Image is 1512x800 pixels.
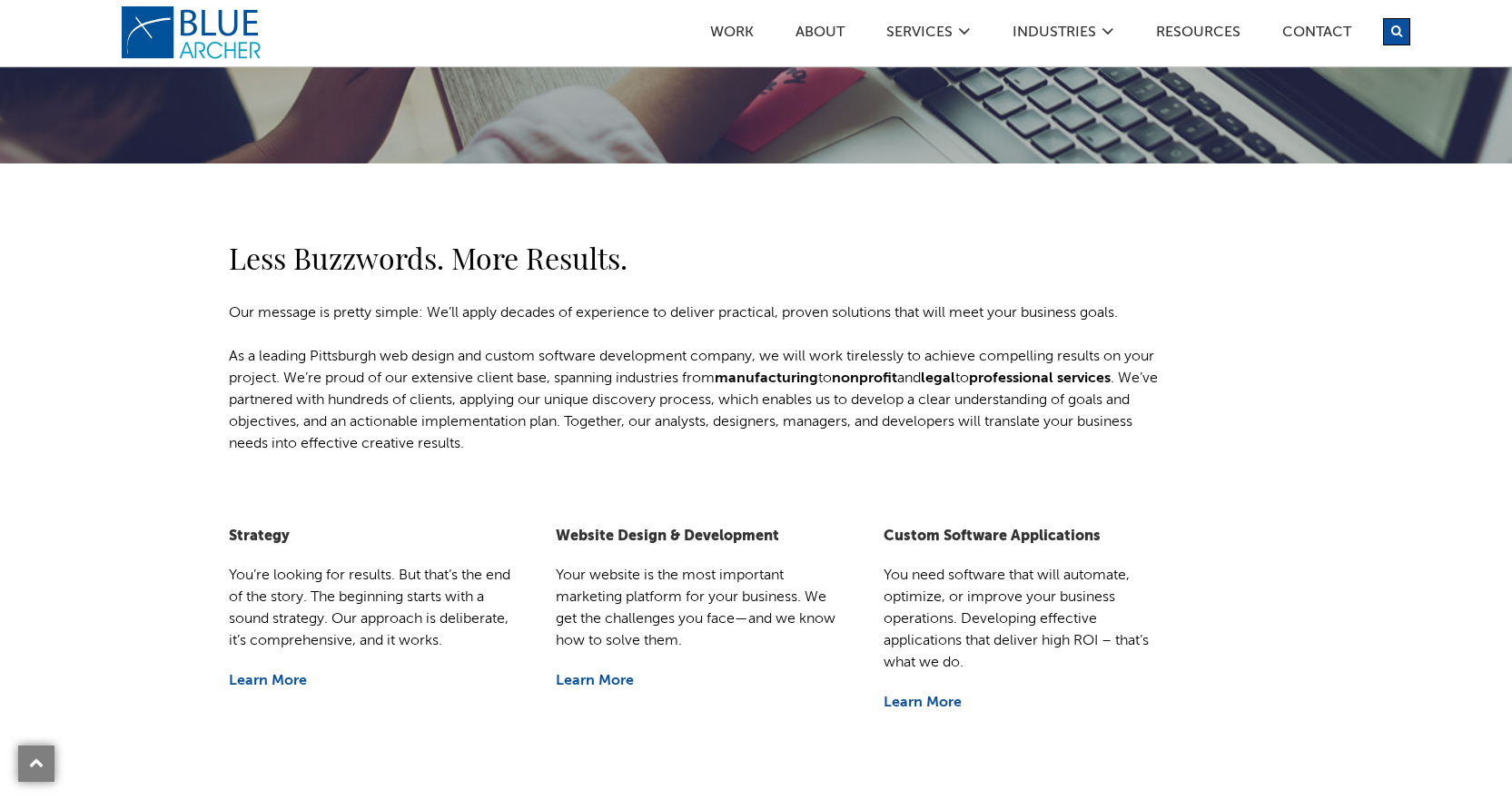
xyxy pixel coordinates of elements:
[1012,25,1097,44] a: Industries
[1281,25,1352,44] a: Contact
[229,565,519,652] p: You’re looking for results. But that’s the end of the story. The beginning starts with a sound st...
[556,674,634,688] a: Learn More
[229,302,1173,324] p: Our message is pretty simple: We’ll apply decades of experience to deliver practical, proven solu...
[229,346,1173,455] p: As a leading Pittsburgh web design and custom software development company, we will work tireless...
[885,25,954,44] a: SERVICES
[884,528,1174,547] h5: Custom Software Applications
[795,25,845,44] a: ABOUT
[709,25,755,44] a: Work
[715,371,818,386] a: manufacturing
[921,371,955,386] a: legal
[556,528,846,547] h5: Website Design & Development
[969,371,1111,386] a: professional services
[229,236,1173,280] h2: Less Buzzwords. More Results.
[1155,25,1241,44] a: Resources
[884,696,962,710] a: Learn More
[556,565,846,652] p: Your website is the most important marketing platform for your business. We get the challenges yo...
[121,5,266,60] a: logo
[229,674,307,688] a: Learn More
[832,371,897,386] a: nonprofit
[229,528,519,547] h5: Strategy
[884,565,1174,674] p: You need software that will automate, optimize, or improve your business operations. Developing e...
